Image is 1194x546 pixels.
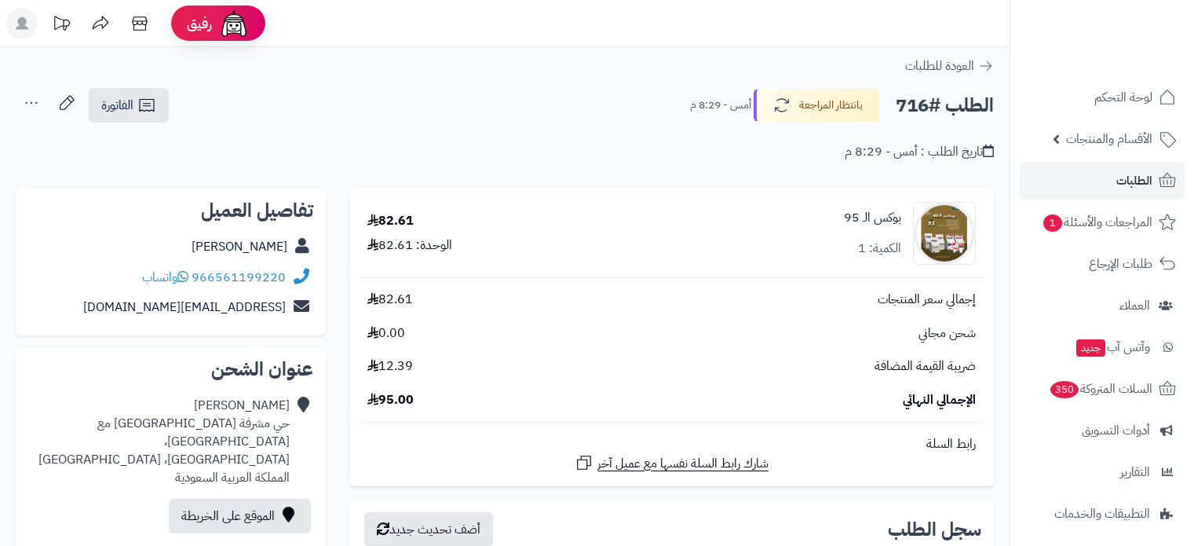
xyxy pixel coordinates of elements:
[690,97,751,113] small: أمس - 8:29 م
[1043,214,1062,232] span: 1
[367,291,413,309] span: 82.61
[1049,378,1152,400] span: السلات المتروكة
[918,324,976,343] span: شحن مجاني
[28,201,313,220] h2: تفاصيل العميل
[356,435,988,453] div: رابط السلة
[1020,79,1185,116] a: لوحة التحكم
[367,212,414,230] div: 82.61
[1094,86,1152,108] span: لوحة التحكم
[858,240,901,258] div: الكمية: 1
[1116,170,1152,192] span: الطلبات
[1020,287,1185,324] a: العملاء
[142,268,188,287] a: واتساب
[169,499,311,533] a: الموقع على الخريطة
[1076,339,1105,357] span: جديد
[1119,295,1150,317] span: العملاء
[845,143,994,161] div: تاريخ الطلب : أمس - 8:29 م
[1082,420,1150,442] span: أدوات التسويق
[888,520,981,539] h3: سجل الطلب
[1020,495,1185,533] a: التطبيقات والخدمات
[878,291,976,309] span: إجمالي سعر المنتجات
[844,209,901,227] a: بوكس الـ 95
[28,360,313,379] h2: عنوان الشحن
[1042,211,1152,233] span: المراجعات والأسئلة
[1075,336,1150,358] span: وآتس آب
[754,89,879,122] button: بانتظار المراجعة
[1066,128,1152,150] span: الأقسام والمنتجات
[1087,42,1179,75] img: logo-2.png
[101,96,133,115] span: الفاتورة
[1020,370,1185,408] a: السلات المتروكة350
[367,357,413,376] span: 12.39
[914,202,975,265] img: 1758354822-%D8%A8%D9%88%D9%83%D8%B3%20%D8%A7%D9%84%D9%80%2095-90x90.jpg
[1020,412,1185,449] a: أدوات التسويق
[218,8,250,39] img: ai-face.png
[1020,328,1185,366] a: وآتس آبجديد
[83,298,286,317] a: [EMAIL_ADDRESS][DOMAIN_NAME]
[903,391,976,409] span: الإجمالي النهائي
[1054,503,1150,525] span: التطبيقات والخدمات
[42,8,81,43] a: تحديثات المنصة
[367,391,414,409] span: 95.00
[896,90,994,122] h2: الطلب #716
[1020,162,1185,200] a: الطلبات
[1020,245,1185,283] a: طلبات الإرجاع
[1020,203,1185,241] a: المراجعات والأسئلة1
[1020,453,1185,491] a: التقارير
[597,455,769,473] span: شارك رابط السلة نفسها مع عميل آخر
[575,453,769,473] a: شارك رابط السلة نفسها مع عميل آخر
[1120,461,1150,483] span: التقارير
[905,57,974,75] span: العودة للطلبات
[1089,253,1152,275] span: طلبات الإرجاع
[28,397,290,486] div: [PERSON_NAME] حي مشرفة [GEOGRAPHIC_DATA] مع [GEOGRAPHIC_DATA]، [GEOGRAPHIC_DATA]، [GEOGRAPHIC_DAT...
[187,14,212,33] span: رفيق
[367,236,452,255] div: الوحدة: 82.61
[192,237,287,256] a: [PERSON_NAME]
[905,57,994,75] a: العودة للطلبات
[89,88,169,123] a: الفاتورة
[192,268,286,287] a: 966561199220
[875,357,976,376] span: ضريبة القيمة المضافة
[1050,381,1079,398] span: 350
[367,324,405,343] span: 0.00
